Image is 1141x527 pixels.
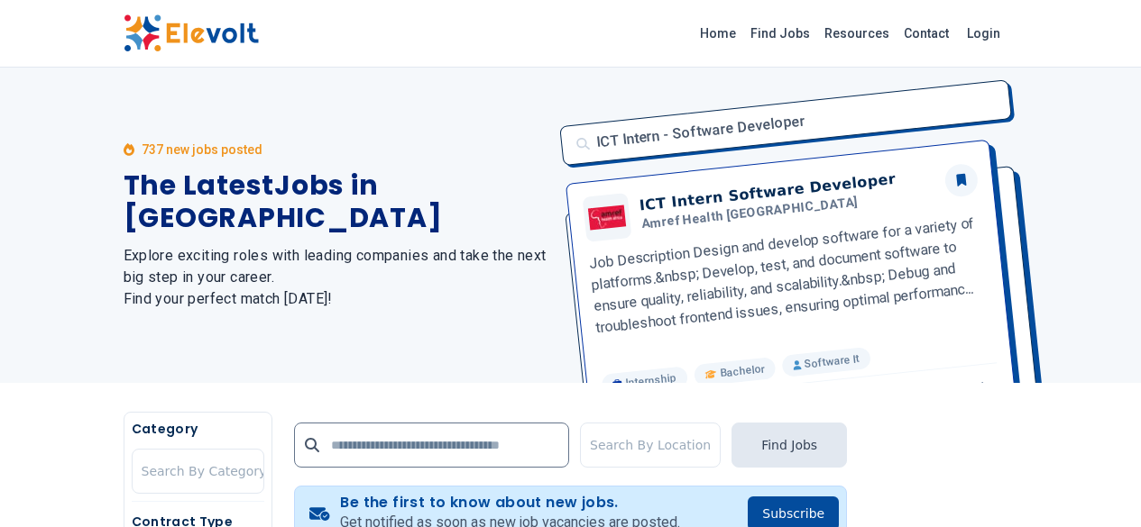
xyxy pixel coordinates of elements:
[124,14,259,52] img: Elevolt
[817,19,897,48] a: Resources
[340,494,680,512] h4: Be the first to know about new jobs.
[956,15,1011,51] a: Login
[693,19,743,48] a: Home
[132,420,264,438] h5: Category
[897,19,956,48] a: Contact
[124,245,549,310] h2: Explore exciting roles with leading companies and take the next big step in your career. Find you...
[124,169,549,234] h1: The Latest Jobs in [GEOGRAPHIC_DATA]
[743,19,817,48] a: Find Jobs
[142,141,262,159] p: 737 new jobs posted
[732,423,847,468] button: Find Jobs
